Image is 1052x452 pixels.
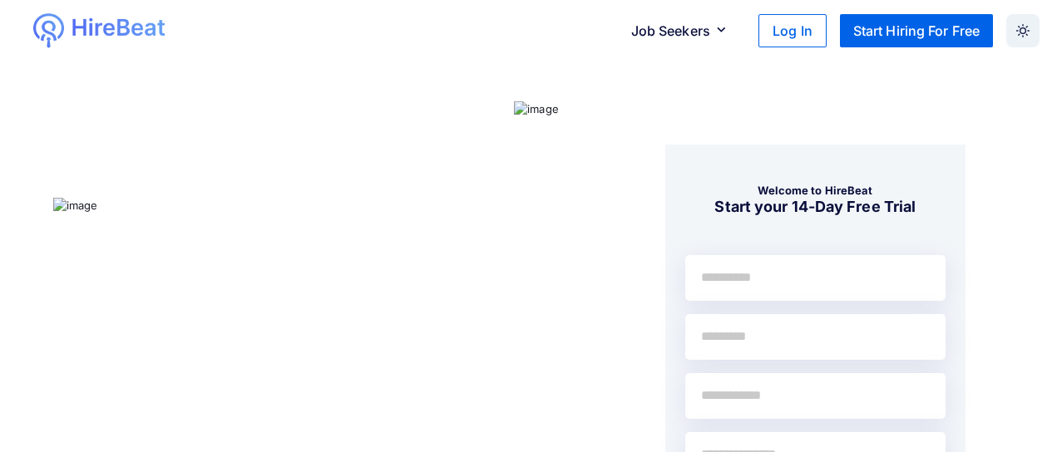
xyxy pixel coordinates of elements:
[840,14,993,47] button: Start Hiring For Free
[1006,14,1040,47] button: Dark Mode
[33,13,64,48] img: logo
[758,14,827,47] button: Log In
[514,101,559,118] img: image
[33,13,225,48] a: logologo
[714,198,916,215] b: Start your 14-Day Free Trial
[618,14,746,47] button: Job Seekers
[71,13,167,44] img: logo
[758,184,872,197] b: Welcome to HireBeat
